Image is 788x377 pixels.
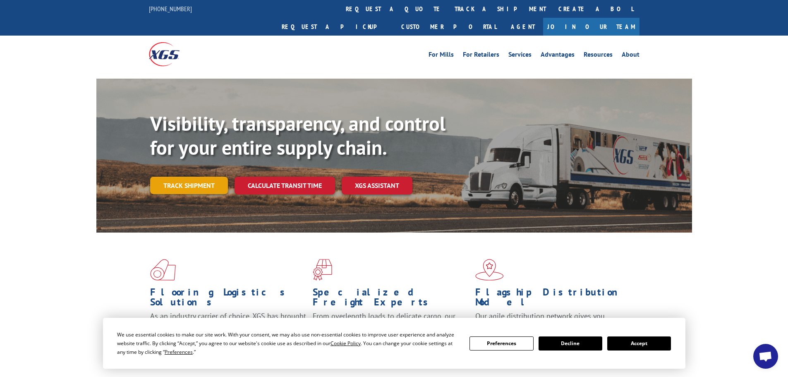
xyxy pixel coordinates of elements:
img: xgs-icon-flagship-distribution-model-red [475,259,504,281]
a: Calculate transit time [235,177,335,195]
span: Cookie Policy [331,340,361,347]
div: We use essential cookies to make our site work. With your consent, we may also use non-essential ... [117,330,460,356]
img: xgs-icon-focused-on-flooring-red [313,259,332,281]
h1: Specialized Freight Experts [313,287,469,311]
a: For Retailers [463,51,499,60]
b: Visibility, transparency, and control for your entire supply chain. [150,110,445,160]
p: From overlength loads to delicate cargo, our experienced staff knows the best way to move your fr... [313,311,469,348]
a: [PHONE_NUMBER] [149,5,192,13]
a: Resources [584,51,613,60]
a: Track shipment [150,177,228,194]
a: Services [508,51,532,60]
a: Join Our Team [543,18,640,36]
div: Cookie Consent Prompt [103,318,685,369]
span: Preferences [165,348,193,355]
a: Request a pickup [275,18,395,36]
h1: Flagship Distribution Model [475,287,632,311]
a: Advantages [541,51,575,60]
a: Customer Portal [395,18,503,36]
a: For Mills [429,51,454,60]
span: As an industry carrier of choice, XGS has brought innovation and dedication to flooring logistics... [150,311,306,341]
button: Decline [539,336,602,351]
span: Our agile distribution network gives you nationwide inventory management on demand. [475,311,628,331]
a: About [622,51,640,60]
div: Open chat [753,344,778,369]
a: XGS ASSISTANT [342,177,412,195]
a: Agent [503,18,543,36]
button: Preferences [469,336,533,351]
img: xgs-icon-total-supply-chain-intelligence-red [150,259,176,281]
button: Accept [607,336,671,351]
h1: Flooring Logistics Solutions [150,287,307,311]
